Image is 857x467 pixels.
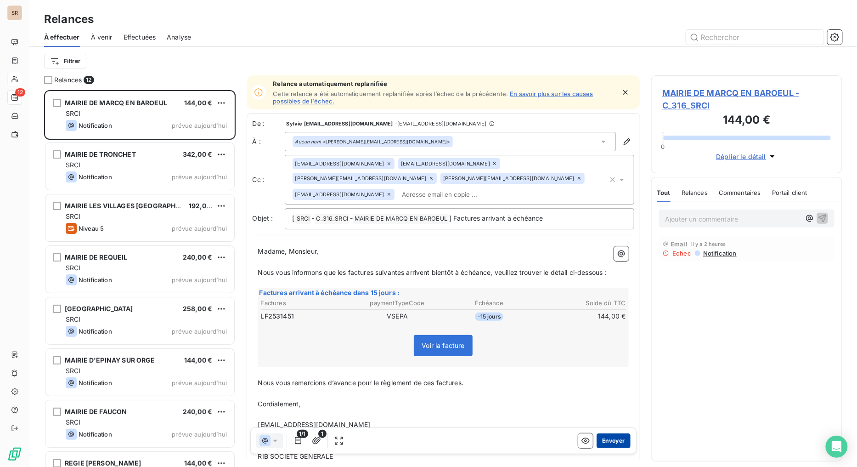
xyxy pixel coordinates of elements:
span: -15 jours [475,313,503,321]
span: [EMAIL_ADDRESS][DOMAIN_NAME] [295,161,384,166]
button: Déplier le détail [713,151,780,162]
span: SRCI [66,367,81,375]
button: Envoyer [597,433,630,448]
th: Factures [260,298,351,308]
span: Cette relance a été automatiquement replanifiée après l’échec de la précédente. [273,90,508,97]
span: Cordialement, [258,400,301,408]
span: Objet : [253,214,273,222]
span: MAIRIE DE REQUEIL [65,253,128,261]
span: SRCI [66,161,81,169]
span: ] Factures arrivant à échéance [449,214,543,222]
th: paymentTypeCode [352,298,443,308]
span: Tout [657,189,671,196]
span: SRCI [66,212,81,220]
span: RIB SOCIETE GENERALE [258,452,333,460]
span: il y a 2 heures [691,241,726,247]
span: REGIE [PERSON_NAME] [65,459,141,467]
span: 0 [661,143,665,150]
span: MAIRIE DE TRONCHET [65,150,136,158]
h3: Relances [44,11,94,28]
span: [EMAIL_ADDRESS][DOMAIN_NAME] [258,421,371,428]
span: MAIRIE DE MARCQ EN BAROEUL [353,214,449,224]
span: 144,00 € [184,99,212,107]
span: prévue aujourd’hui [172,379,227,387]
span: [EMAIL_ADDRESS][DOMAIN_NAME] [401,161,490,166]
span: Nous vous remercions d’avance pour le règlement de ces factures. [258,379,464,387]
span: 258,00 € [183,305,212,313]
span: prévue aujourd’hui [172,328,227,335]
span: À effectuer [44,33,80,42]
span: Voir la facture [414,335,472,356]
span: prévue aujourd’hui [172,276,227,284]
span: prévue aujourd’hui [172,173,227,181]
span: Relance automatiquement replanifiée [273,80,615,87]
label: Cc : [253,175,285,184]
span: Analyse [167,33,191,42]
span: Notification [79,379,112,387]
span: LF2531451 [261,312,294,321]
h3: 144,00 € [663,112,831,130]
span: MAIRIE DE MARCQ EN BAROEUL [65,99,167,107]
input: Adresse email en copie ... [398,188,504,201]
span: Factures arrivant à échéance dans 15 jours : [259,289,400,296]
input: Rechercher [686,30,824,45]
span: Notification [702,250,737,257]
span: Déplier le détail [716,152,766,161]
td: 144,00 € [536,311,626,321]
span: prévue aujourd’hui [172,122,227,129]
span: Echec [673,250,692,257]
span: Commentaires [719,189,761,196]
span: [ [293,214,295,222]
span: 342,00 € [183,150,212,158]
th: Solde dû TTC [536,298,626,308]
span: Notification [79,276,112,284]
span: - [350,214,353,222]
span: C_316_SRCI [315,214,350,224]
span: [PERSON_NAME][EMAIL_ADDRESS][DOMAIN_NAME] [443,176,575,181]
span: SRCI [66,315,81,323]
span: Relances [54,75,82,85]
span: 12 [84,76,94,84]
span: 144,00 € [184,356,212,364]
div: <[PERSON_NAME][EMAIL_ADDRESS][DOMAIN_NAME]> [295,138,451,145]
span: Relances [682,189,708,196]
span: MAIRIE DE MARCQ EN BAROEUL - C_316_SRCI [663,87,831,112]
span: SRCI [66,264,81,272]
span: [EMAIL_ADDRESS][DOMAIN_NAME] [295,192,384,197]
span: Notification [79,431,112,438]
span: - [311,214,314,222]
span: MAIRIE LES VILLAGES [GEOGRAPHIC_DATA] [65,202,204,210]
span: Notification [79,122,112,129]
span: À venir [91,33,113,42]
span: 1/1 [297,430,308,438]
span: 192,00 € [189,202,217,210]
span: prévue aujourd’hui [172,225,227,232]
span: MAIRIE D'EPINAY SUR ORGE [65,356,155,364]
span: SRCI [66,109,81,117]
span: SRCI [295,214,311,224]
span: MAIRIE DE FAUCON [65,408,127,416]
span: 1 [318,430,327,438]
span: prévue aujourd’hui [172,431,227,438]
span: 12 [15,88,25,97]
span: 144,00 € [184,459,212,467]
span: Notification [79,328,112,335]
span: - [EMAIL_ADDRESS][DOMAIN_NAME] [395,121,486,126]
span: Notification [79,173,112,181]
img: Logo LeanPay [7,447,22,461]
span: Email [671,240,688,248]
button: Filtrer [44,54,86,68]
div: Open Intercom Messenger [826,436,848,458]
span: 240,00 € [183,253,212,261]
div: SR [7,6,22,20]
span: [GEOGRAPHIC_DATA] [65,305,133,313]
th: Échéance [444,298,535,308]
span: Portail client [772,189,807,196]
a: 12 [7,90,22,105]
span: Niveau 5 [79,225,104,232]
span: Nous vous informons que les factures suivantes arrivent bientôt à échéance, veuillez trouver le d... [258,268,607,276]
span: SRCI [66,418,81,426]
em: Aucun nom [295,138,321,145]
td: VSEPA [352,311,443,321]
span: [PERSON_NAME][EMAIL_ADDRESS][DOMAIN_NAME] [295,176,427,181]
